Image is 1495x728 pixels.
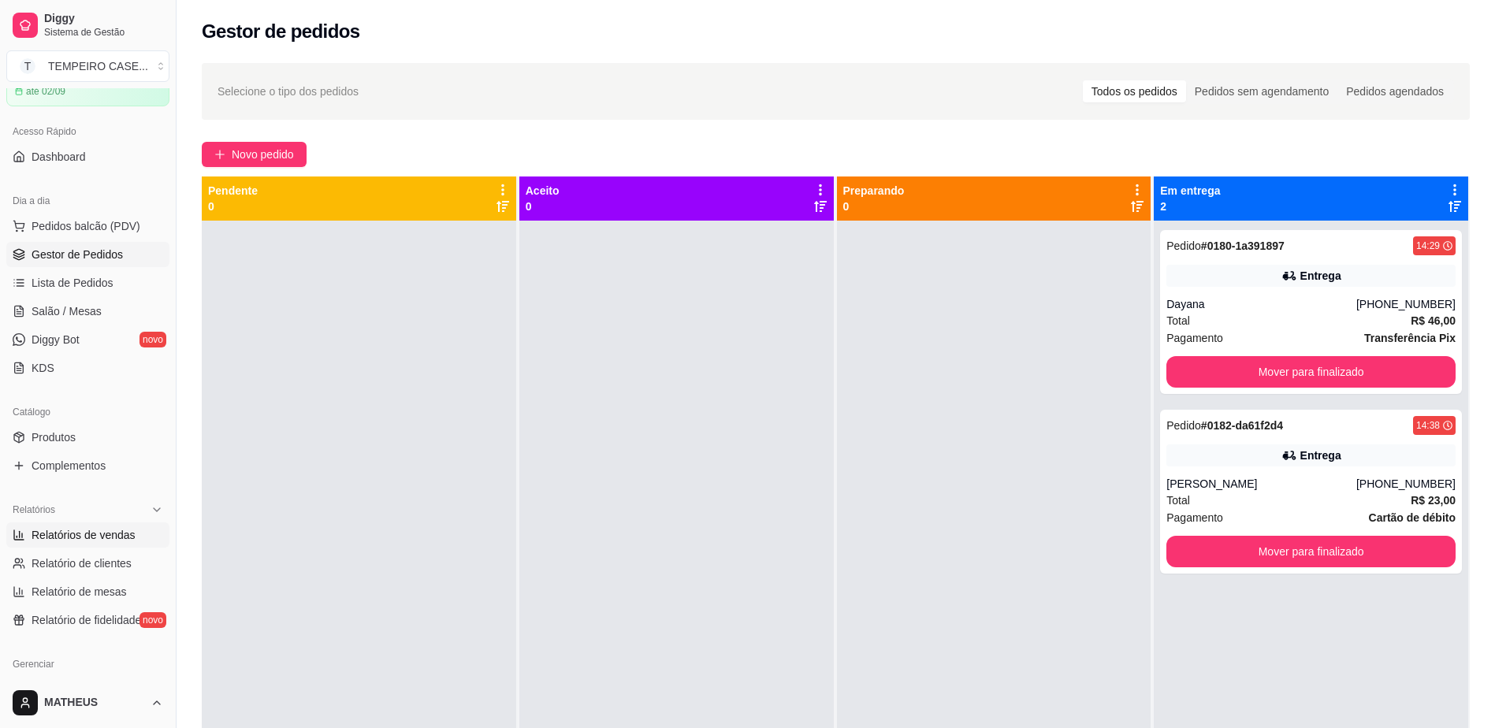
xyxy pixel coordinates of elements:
div: Acesso Rápido [6,119,169,144]
a: Diggy Botnovo [6,327,169,352]
div: Pedidos agendados [1337,80,1452,102]
strong: Transferência Pix [1364,332,1456,344]
span: Lista de Pedidos [32,275,113,291]
div: [PHONE_NUMBER] [1356,296,1456,312]
h2: Gestor de pedidos [202,19,360,44]
a: Entregadoresnovo [6,677,169,702]
a: Complementos [6,453,169,478]
span: Pedido [1166,240,1201,252]
div: 14:29 [1416,240,1440,252]
span: Relatório de mesas [32,584,127,600]
a: KDS [6,355,169,381]
span: T [20,58,35,74]
span: MATHEUS [44,696,144,710]
span: Diggy Bot [32,332,80,347]
span: Total [1166,492,1190,509]
button: Select a team [6,50,169,82]
a: Relatório de mesas [6,579,169,604]
a: Lista de Pedidos [6,270,169,295]
button: MATHEUS [6,684,169,722]
span: Relatórios [13,503,55,516]
a: Dashboard [6,144,169,169]
span: Gestor de Pedidos [32,247,123,262]
div: 14:38 [1416,419,1440,432]
p: 0 [526,199,560,214]
strong: # 0182-da61f2d4 [1201,419,1283,432]
button: Novo pedido [202,142,307,167]
a: Relatório de clientes [6,551,169,576]
span: Salão / Mesas [32,303,102,319]
strong: # 0180-1a391897 [1201,240,1285,252]
button: Mover para finalizado [1166,356,1456,388]
p: 0 [843,199,905,214]
span: Pagamento [1166,329,1223,347]
div: Catálogo [6,399,169,425]
p: 0 [208,199,258,214]
span: Complementos [32,458,106,474]
div: [PERSON_NAME] [1166,476,1356,492]
strong: R$ 23,00 [1411,494,1456,507]
a: Salão / Mesas [6,299,169,324]
strong: Cartão de débito [1369,511,1456,524]
a: Relatório de fidelidadenovo [6,607,169,633]
span: Sistema de Gestão [44,26,163,39]
div: Entrega [1300,448,1341,463]
p: Aceito [526,183,560,199]
span: Selecione o tipo dos pedidos [218,83,359,100]
div: Dia a dia [6,188,169,214]
a: Produtos [6,425,169,450]
span: Pedido [1166,419,1201,432]
a: Gestor de Pedidos [6,242,169,267]
p: 2 [1160,199,1220,214]
span: KDS [32,360,54,376]
span: Total [1166,312,1190,329]
div: Entrega [1300,268,1341,284]
div: Todos os pedidos [1083,80,1186,102]
strong: R$ 46,00 [1411,314,1456,327]
span: Relatórios de vendas [32,527,136,543]
span: Diggy [44,12,163,26]
div: Dayana [1166,296,1356,312]
article: até 02/09 [26,85,65,98]
span: Produtos [32,429,76,445]
p: Em entrega [1160,183,1220,199]
span: Pedidos balcão (PDV) [32,218,140,234]
span: Pagamento [1166,509,1223,526]
span: plus [214,149,225,160]
div: Pedidos sem agendamento [1186,80,1337,102]
a: DiggySistema de Gestão [6,6,169,44]
p: Preparando [843,183,905,199]
div: [PHONE_NUMBER] [1356,476,1456,492]
div: TEMPEIRO CASE ... [48,58,148,74]
span: Dashboard [32,149,86,165]
span: Relatório de clientes [32,555,132,571]
button: Pedidos balcão (PDV) [6,214,169,239]
div: Gerenciar [6,652,169,677]
span: Relatório de fidelidade [32,612,141,628]
button: Mover para finalizado [1166,536,1456,567]
p: Pendente [208,183,258,199]
span: Novo pedido [232,146,294,163]
a: Relatórios de vendas [6,522,169,548]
